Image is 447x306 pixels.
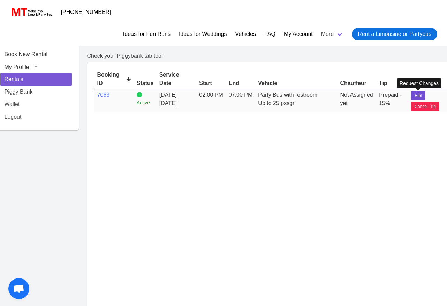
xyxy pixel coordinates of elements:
[0,73,72,86] a: Rentals
[264,30,275,38] a: FAQ
[258,92,317,98] span: Party Bus with restroom
[159,71,194,87] div: Service Date
[97,92,110,98] a: 7063
[0,98,72,111] a: Wallet
[137,79,154,87] div: Status
[137,99,154,107] small: Active
[340,92,373,106] span: Not Assigned yet
[179,30,227,38] a: Ideas for Weddings
[229,79,252,87] div: End
[340,79,373,87] div: Chauffeur
[379,79,406,87] div: Tip
[199,79,223,87] div: Start
[97,71,131,87] div: Booking ID
[317,25,348,43] a: More
[258,100,294,106] span: Up to 25 pssgr
[0,86,72,98] a: Piggy Bank
[258,79,334,87] div: Vehicle
[0,111,72,123] a: Logout
[0,48,72,61] a: Book New Rental
[159,92,177,98] span: [DATE]
[0,61,72,73] button: My Profile
[8,278,29,299] a: Open chat
[10,7,53,17] img: MotorToys Logo
[159,99,194,108] span: [DATE]
[235,30,256,38] a: Vehicles
[229,92,252,98] span: 07:00 PM
[5,64,29,70] span: My Profile
[358,30,431,38] span: Rent a Limousine or Partybus
[284,30,313,38] a: My Account
[411,91,425,100] button: Edit
[352,28,437,40] a: Rent a Limousine or Partybus
[411,102,439,111] button: Cancel Trip
[415,93,422,99] span: Edit
[123,30,171,38] a: Ideas for Fun Runs
[57,5,115,19] a: [PHONE_NUMBER]
[411,92,425,98] a: Edit
[199,92,223,98] span: 02:00 PM
[397,78,441,88] div: Request Changes
[379,92,402,106] span: Prepaid - 15%
[415,103,436,110] span: Cancel Trip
